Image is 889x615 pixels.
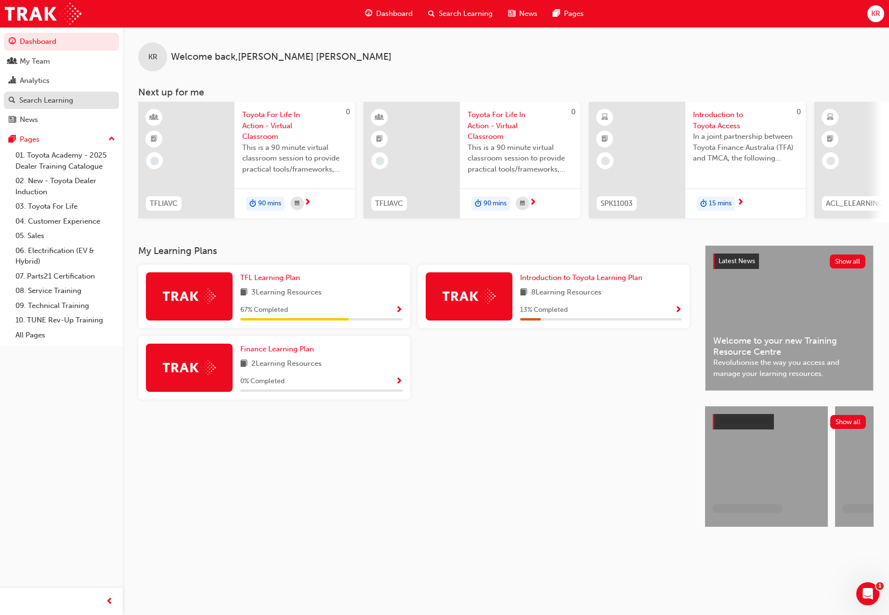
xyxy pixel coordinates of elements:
[826,198,883,209] span: ACL_ELEARNING
[357,4,420,24] a: guage-iconDashboard
[705,245,874,391] a: Latest NewsShow allWelcome to your new Training Resource CentreRevolutionise the way you access a...
[242,142,347,175] span: This is a 90 minute virtual classroom session to provide practical tools/frameworks, behaviours a...
[4,53,119,70] a: My Team
[395,304,403,316] button: Show Progress
[700,198,707,210] span: duration-icon
[520,198,525,210] span: calendar-icon
[108,133,115,146] span: up-icon
[553,8,560,20] span: pages-icon
[713,254,865,269] a: Latest NewsShow all
[520,287,527,299] span: book-icon
[519,8,537,19] span: News
[240,287,248,299] span: book-icon
[508,8,515,20] span: news-icon
[589,102,806,218] a: 0SPK11003Introduction to Toyota AccessIn a joint partnership between Toyota Finance Australia (TF...
[20,75,50,86] div: Analytics
[240,345,314,353] span: Finance Learning Plan
[9,135,16,144] span: pages-icon
[827,133,834,146] span: booktick-icon
[12,174,119,199] a: 02. New - Toyota Dealer Induction
[19,95,73,106] div: Search Learning
[395,306,403,315] span: Show Progress
[242,109,347,142] span: Toyota For Life In Action - Virtual Classroom
[171,52,392,63] span: Welcome back , [PERSON_NAME] [PERSON_NAME]
[106,596,113,608] span: prev-icon
[827,111,834,124] span: learningResourceType_ELEARNING-icon
[564,8,584,19] span: Pages
[675,304,682,316] button: Show Progress
[520,272,646,283] a: Introduction to Toyota Learning Plan
[138,245,690,256] h3: My Learning Plans
[9,116,16,124] span: news-icon
[376,8,413,19] span: Dashboard
[150,157,159,165] span: learningRecordVerb_NONE-icon
[4,111,119,129] a: News
[123,87,889,98] h3: Next up for me
[675,306,682,315] span: Show Progress
[249,198,256,210] span: duration-icon
[601,133,608,146] span: booktick-icon
[240,376,285,387] span: 0 % Completed
[439,8,493,19] span: Search Learning
[12,328,119,343] a: All Pages
[304,199,311,207] span: next-icon
[376,111,383,124] span: learningResourceType_INSTRUCTOR_LED-icon
[826,157,835,165] span: learningRecordVerb_NONE-icon
[151,111,157,124] span: learningResourceType_INSTRUCTOR_LED-icon
[713,414,866,429] a: Show all
[5,3,81,25] img: Trak
[545,4,591,24] a: pages-iconPages
[871,8,880,19] span: KR
[395,375,403,388] button: Show Progress
[420,4,500,24] a: search-iconSearch Learning
[830,415,866,429] button: Show all
[365,8,372,20] span: guage-icon
[240,272,304,283] a: TFL Learning Plan
[20,114,38,125] div: News
[737,199,744,207] span: next-icon
[571,107,575,116] span: 0
[20,56,50,67] div: My Team
[12,228,119,243] a: 05. Sales
[12,313,119,328] a: 10. TUNE Rev-Up Training
[529,199,536,207] span: next-icon
[601,157,610,165] span: learningRecordVerb_NONE-icon
[9,96,15,105] span: search-icon
[151,133,157,146] span: booktick-icon
[468,142,573,175] span: This is a 90 minute virtual classroom session to provide practical tools/frameworks, behaviours a...
[138,102,355,218] a: 0TFLIAVCToyota For Life In Action - Virtual ClassroomThis is a 90 minute virtual classroom sessio...
[797,107,801,116] span: 0
[475,198,482,210] span: duration-icon
[484,198,507,209] span: 90 mins
[709,198,732,209] span: 15 mins
[876,582,884,590] span: 1
[9,38,16,46] span: guage-icon
[163,289,216,304] img: Trak
[375,198,403,209] span: TFLIAVC
[856,582,879,605] iframe: Intercom live chat
[4,131,119,148] button: Pages
[531,287,601,299] span: 8 Learning Resources
[500,4,545,24] a: news-iconNews
[12,199,119,214] a: 03. Toyota For Life
[9,77,16,85] span: chart-icon
[12,283,119,298] a: 08. Service Training
[395,377,403,386] span: Show Progress
[240,273,300,282] span: TFL Learning Plan
[251,287,322,299] span: 3 Learning Resources
[9,57,16,66] span: people-icon
[12,148,119,174] a: 01. Toyota Academy - 2025 Dealer Training Catalogue
[520,273,642,282] span: Introduction to Toyota Learning Plan
[12,214,119,229] a: 04. Customer Experience
[4,33,119,51] a: Dashboard
[346,107,350,116] span: 0
[163,360,216,375] img: Trak
[719,257,755,265] span: Latest News
[240,358,248,370] span: book-icon
[867,5,884,22] button: KR
[693,131,798,164] span: In a joint partnership between Toyota Finance Australia (TFA) and TMCA, the following module has ...
[20,134,39,145] div: Pages
[12,298,119,313] a: 09. Technical Training
[4,72,119,90] a: Analytics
